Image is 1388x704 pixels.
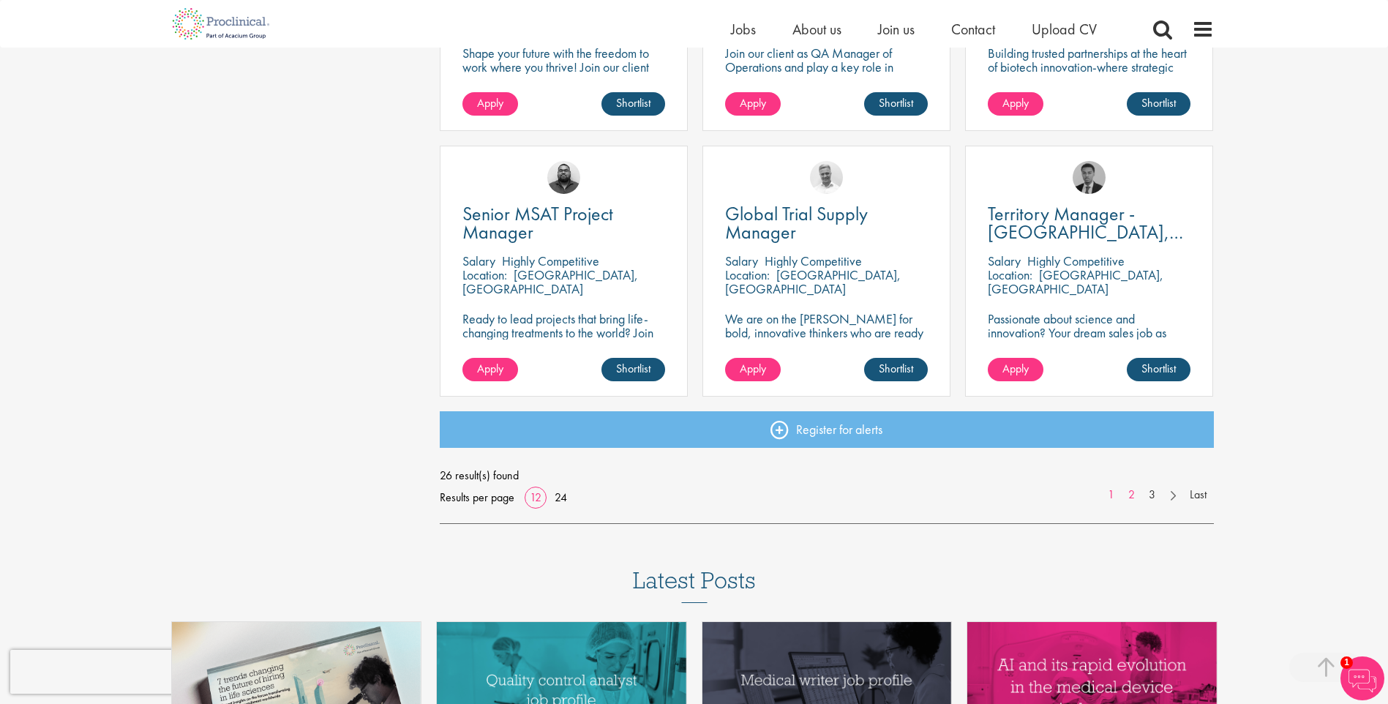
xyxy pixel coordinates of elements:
span: Apply [477,361,503,376]
a: Apply [462,92,518,116]
h3: Latest Posts [633,568,756,603]
span: Salary [725,252,758,269]
span: Location: [988,266,1032,283]
p: We are on the [PERSON_NAME] for bold, innovative thinkers who are ready to help push the boundari... [725,312,928,381]
span: Apply [740,361,766,376]
img: Carl Gbolade [1073,161,1106,194]
p: Highly Competitive [1027,252,1125,269]
a: Senior MSAT Project Manager [462,205,665,241]
a: Shortlist [1127,358,1190,381]
span: Location: [725,266,770,283]
a: Upload CV [1032,20,1097,39]
p: Highly Competitive [765,252,862,269]
a: 2 [1121,487,1142,503]
span: Salary [462,252,495,269]
a: 24 [549,490,572,505]
a: Shortlist [864,92,928,116]
a: Apply [988,92,1043,116]
p: [GEOGRAPHIC_DATA], [GEOGRAPHIC_DATA] [725,266,901,297]
a: 12 [525,490,547,505]
p: Join our client as QA Manager of Operations and play a key role in maintaining top-tier quality s... [725,46,928,88]
a: 1 [1100,487,1122,503]
img: Chatbot [1340,656,1384,700]
a: 3 [1141,487,1163,503]
a: Territory Manager - [GEOGRAPHIC_DATA], [GEOGRAPHIC_DATA] [988,205,1190,241]
a: Apply [462,358,518,381]
span: Global Trial Supply Manager [725,201,868,244]
p: Highly Competitive [502,252,599,269]
a: Join us [878,20,915,39]
a: Global Trial Supply Manager [725,205,928,241]
a: Apply [988,358,1043,381]
a: Apply [725,92,781,116]
p: Passionate about science and innovation? Your dream sales job as Territory Manager awaits! [988,312,1190,353]
a: Shortlist [1127,92,1190,116]
p: Ready to lead projects that bring life-changing treatments to the world? Join our client at the f... [462,312,665,381]
a: Last [1182,487,1214,503]
span: Apply [1002,361,1029,376]
a: Apply [725,358,781,381]
span: 1 [1340,656,1353,669]
a: Shortlist [601,92,665,116]
p: [GEOGRAPHIC_DATA], [GEOGRAPHIC_DATA] [462,266,638,297]
span: Location: [462,266,507,283]
span: Results per page [440,487,514,509]
span: 26 result(s) found [440,465,1214,487]
a: Shortlist [601,358,665,381]
a: Jobs [731,20,756,39]
span: Territory Manager - [GEOGRAPHIC_DATA], [GEOGRAPHIC_DATA] [988,201,1183,263]
span: Senior MSAT Project Manager [462,201,613,244]
span: Apply [477,95,503,111]
span: Apply [740,95,766,111]
a: Register for alerts [440,411,1214,448]
img: Ashley Bennett [547,161,580,194]
span: Salary [988,252,1021,269]
img: Joshua Bye [810,161,843,194]
a: Contact [951,20,995,39]
span: Apply [1002,95,1029,111]
a: Shortlist [864,358,928,381]
a: About us [792,20,841,39]
p: [GEOGRAPHIC_DATA], [GEOGRAPHIC_DATA] [988,266,1163,297]
iframe: reCAPTCHA [10,650,198,694]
